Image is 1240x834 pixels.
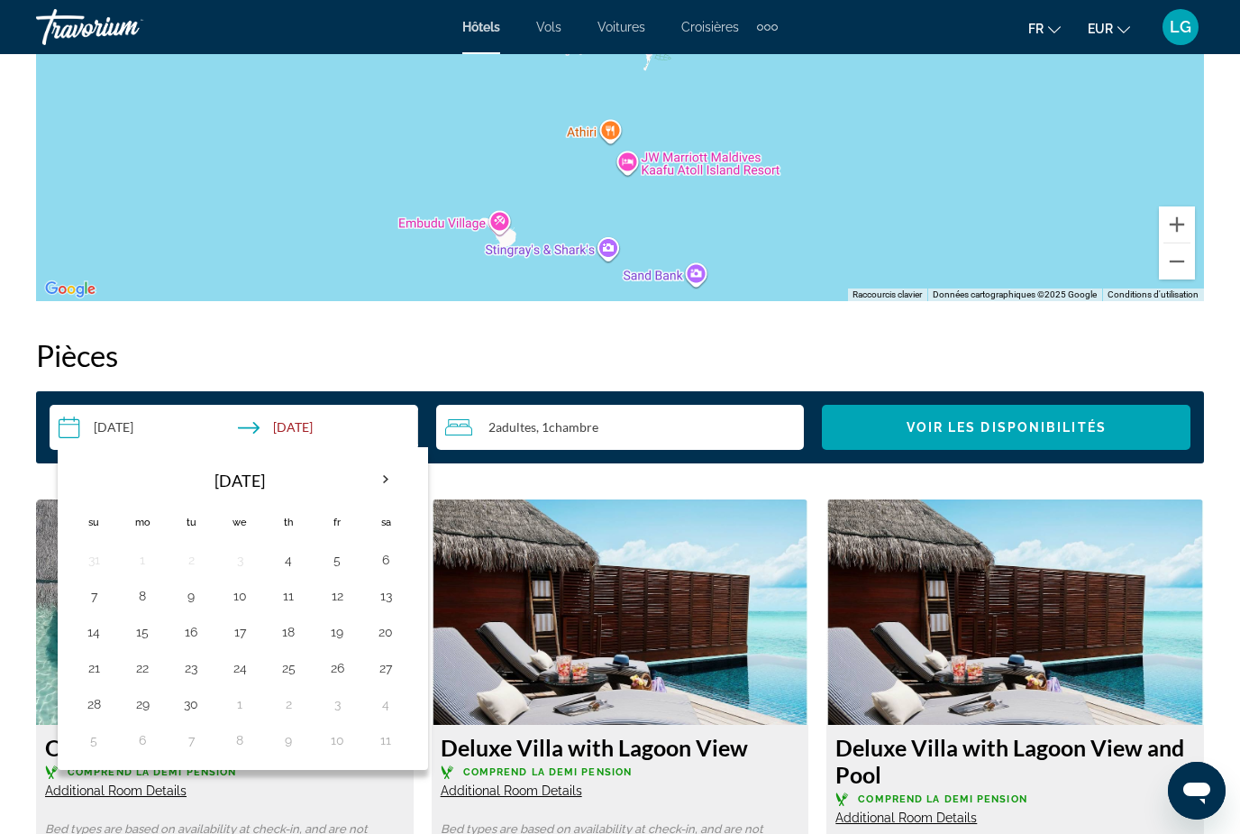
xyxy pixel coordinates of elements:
[536,420,598,435] span: , 1
[274,655,303,681] button: Day 25
[323,655,351,681] button: Day 26
[225,583,254,609] button: Day 10
[371,655,400,681] button: Day 27
[323,619,351,645] button: Day 19
[45,734,405,761] h3: Ocean and [GEOGRAPHIC_DATA]
[826,499,1204,725] img: 2e8f87a6-41c7-4b95-b203-8a2535731e2c.jpeg
[177,692,205,717] button: Day 30
[597,20,645,34] a: Voitures
[118,459,361,502] th: [DATE]
[822,405,1190,450] button: Voir les disponibilités
[128,547,157,573] button: Day 1
[371,728,400,753] button: Day 11
[79,547,108,573] button: Day 31
[79,728,108,753] button: Day 5
[441,784,582,798] span: Additional Room Details
[177,728,205,753] button: Day 7
[41,278,100,301] a: Ouvrir cette zone dans Google Maps (dans une nouvelle fenêtre)
[1028,15,1061,41] button: Change language
[371,692,400,717] button: Day 4
[436,405,805,450] button: Travelers: 2 adults, 0 children
[128,692,157,717] button: Day 29
[1159,243,1195,280] button: Zoom arrière
[496,419,536,435] span: Adultes
[463,766,632,778] span: Comprend la demi pension
[371,619,400,645] button: Day 20
[79,583,108,609] button: Day 7
[274,547,303,573] button: Day 4
[128,583,157,609] button: Day 8
[41,278,100,301] img: Google
[177,655,205,681] button: Day 23
[371,583,400,609] button: Day 13
[323,692,351,717] button: Day 3
[907,420,1107,435] span: Voir les disponibilités
[128,655,157,681] button: Day 22
[1088,15,1130,41] button: Change currency
[225,547,254,573] button: Day 3
[225,619,254,645] button: Day 17
[79,655,108,681] button: Day 21
[225,692,254,717] button: Day 1
[835,811,977,825] span: Additional Room Details
[50,405,1190,450] div: Search widget
[488,420,536,435] span: 2
[858,793,1026,805] span: Comprend la demi pension
[128,728,157,753] button: Day 6
[432,499,809,725] img: 2e8f87a6-41c7-4b95-b203-8a2535731e2c.jpeg
[371,547,400,573] button: Day 6
[225,655,254,681] button: Day 24
[1168,762,1226,820] iframe: Bouton de lancement de la fenêtre de messagerie
[177,547,205,573] button: Day 2
[68,766,236,778] span: Comprend la demi pension
[177,583,205,609] button: Day 9
[225,728,254,753] button: Day 8
[536,20,561,34] a: Vols
[852,289,922,301] button: Raccourcis clavier
[441,734,800,761] h3: Deluxe Villa with Lagoon View
[50,405,418,450] button: Check-in date: Oct 5, 2025 Check-out date: Oct 11, 2025
[36,4,216,50] a: Travorium
[681,20,739,34] a: Croisières
[835,734,1195,788] h3: Deluxe Villa with Lagoon View and Pool
[1108,289,1199,299] a: Conditions d'utilisation (s'ouvre dans un nouvel onglet)
[757,13,778,41] button: Extra navigation items
[323,547,351,573] button: Day 5
[274,728,303,753] button: Day 9
[1159,206,1195,243] button: Zoom avant
[1157,8,1204,46] button: User Menu
[1028,22,1044,36] span: fr
[274,583,303,609] button: Day 11
[1170,18,1191,36] span: LG
[128,619,157,645] button: Day 15
[323,728,351,753] button: Day 10
[79,619,108,645] button: Day 14
[1088,22,1113,36] span: EUR
[361,459,410,500] button: Next month
[274,619,303,645] button: Day 18
[79,692,108,717] button: Day 28
[933,289,1097,299] span: Données cartographiques ©2025 Google
[549,419,598,435] span: Chambre
[323,583,351,609] button: Day 12
[462,20,500,34] a: Hôtels
[36,499,414,725] img: fa3fb998-1729-4cb6-a3e7-018330dea3f5.jpeg
[177,619,205,645] button: Day 16
[36,337,1204,373] h2: Pièces
[274,692,303,717] button: Day 2
[45,784,187,798] span: Additional Room Details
